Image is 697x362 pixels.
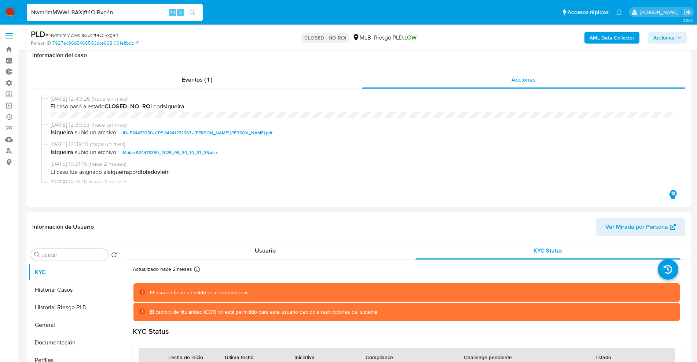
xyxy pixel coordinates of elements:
[596,218,685,236] button: Ver Mirada por Persona
[533,246,563,255] span: KYC Status
[352,34,371,42] div: MLB
[75,148,118,157] span: subió un archivo:
[32,52,685,59] h1: Información del caso
[162,102,184,111] b: lsiqueira
[123,128,272,137] span: ID- 524473350- CPF 04241272967 - [PERSON_NAME] [PERSON_NAME].pdf
[255,246,276,255] span: Usuario
[28,299,120,316] button: Historial Riesgo PLD
[590,32,634,44] b: AML Data Collector
[374,34,417,42] span: Riesgo PLD:
[51,102,674,111] span: El caso pasó a estado por
[75,128,118,137] span: subió un archivo:
[31,40,51,46] b: Person ID
[45,31,118,39] span: # Nwmi1mMWWH8AXjft4OiRxg4n
[653,32,674,44] span: Acciones
[104,102,152,111] b: CLOSED_NO_ROI
[616,9,622,15] a: Notificaciones
[27,8,203,17] input: Buscar usuario o caso...
[41,252,105,258] input: Buscar
[648,32,687,44] button: Acciones
[568,8,609,16] span: Accesos rápidos
[51,148,73,157] b: lsiqueira
[51,95,674,103] span: [DATE] 12:40:26 (hace un mes)
[51,168,674,176] span: El caso fue asignado a por
[106,168,129,176] b: lsiqueira
[185,7,200,18] button: search-icon
[182,75,212,84] span: Eventos ( 1 )
[51,160,674,168] span: [DATE] 19:21:15 (hace 2 meses)
[404,33,417,42] span: LOW
[28,264,120,281] button: KYC
[640,9,681,16] p: santiago.sgreco@mercadolibre.com
[31,28,45,40] b: PLD
[119,148,221,157] button: Mulan 524473350_2025_06_30_10_37_35.xlsx
[605,218,668,236] span: Ver Mirada por Persona
[123,148,218,157] span: Mulan 524473350_2025_06_30_10_37_35.xlsx
[584,32,639,44] button: AML Data Collector
[301,33,349,43] p: CLOSED - NO ROI
[111,252,117,260] button: Volver al orden por defecto
[169,9,175,16] span: Alt
[119,128,276,137] button: ID- 524473350- CPF 04241272967 - [PERSON_NAME] [PERSON_NAME].pdf
[133,266,192,273] p: Actualizado hace 2 meses
[51,121,674,129] span: [DATE] 12:39:53 (hace un mes)
[179,9,181,16] span: s
[51,140,674,148] span: [DATE] 12:39:51 (hace un mes)
[511,75,536,84] span: Acciones
[52,40,139,46] a: 7927ec96b5466593dce6681091e1fbdb
[28,316,120,334] button: General
[51,128,73,137] b: lsiqueira
[28,281,120,299] button: Historial Casos
[28,334,120,351] button: Documentación
[34,252,40,258] button: Buscar
[32,223,94,231] h1: Información de Usuario
[137,168,169,176] b: dtoledovieir
[51,179,674,187] span: [DATE] 19:21:15 (hace 2 meses)
[684,8,692,16] a: Salir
